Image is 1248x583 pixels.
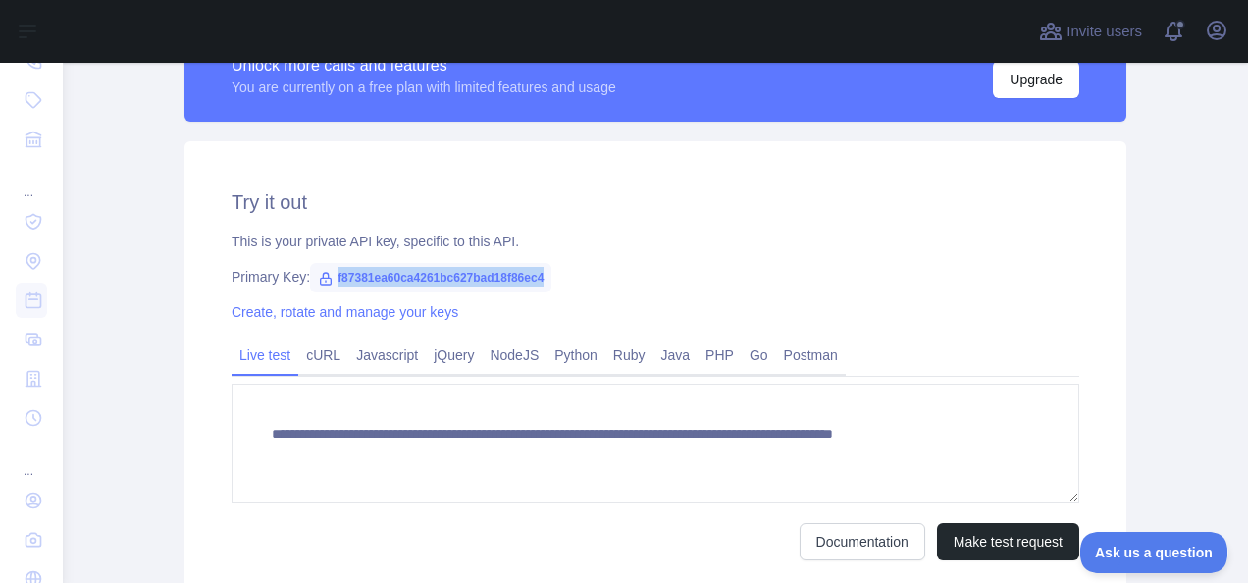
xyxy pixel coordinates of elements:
[937,523,1079,560] button: Make test request
[605,340,653,371] a: Ruby
[232,54,616,78] div: Unlock more calls and features
[348,340,426,371] a: Javascript
[1080,532,1228,573] iframe: Toggle Customer Support
[298,340,348,371] a: cURL
[232,304,458,320] a: Create, rotate and manage your keys
[16,440,47,479] div: ...
[1035,16,1146,47] button: Invite users
[232,232,1079,251] div: This is your private API key, specific to this API.
[232,78,616,97] div: You are currently on a free plan with limited features and usage
[742,340,776,371] a: Go
[232,267,1079,287] div: Primary Key:
[426,340,482,371] a: jQuery
[232,188,1079,216] h2: Try it out
[546,340,605,371] a: Python
[800,523,925,560] a: Documentation
[653,340,699,371] a: Java
[776,340,846,371] a: Postman
[482,340,546,371] a: NodeJS
[16,161,47,200] div: ...
[698,340,742,371] a: PHP
[232,340,298,371] a: Live test
[993,61,1079,98] button: Upgrade
[310,263,551,292] span: f87381ea60ca4261bc627bad18f86ec4
[1066,21,1142,43] span: Invite users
